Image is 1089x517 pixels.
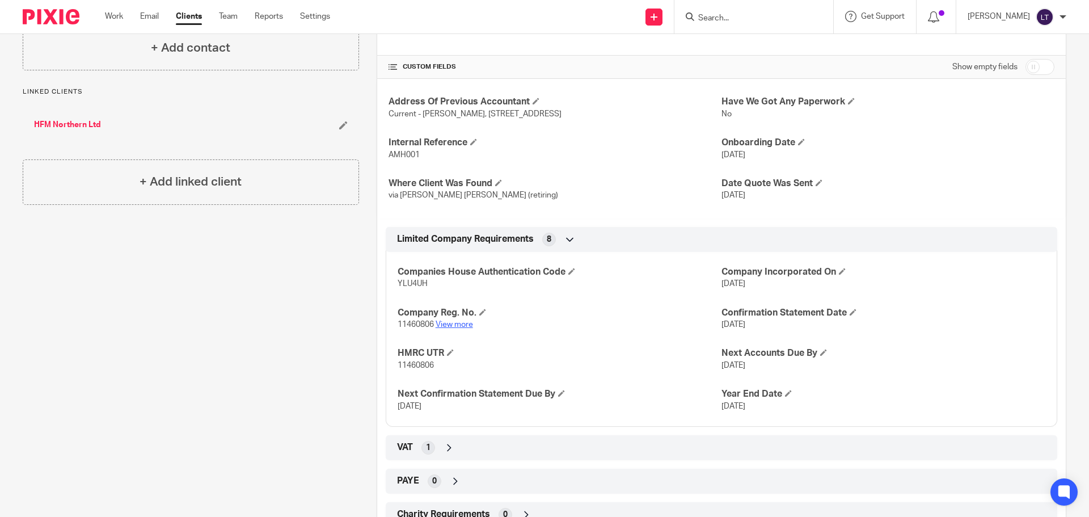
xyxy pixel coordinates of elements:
span: YLU4UH [398,280,428,288]
h4: Next Accounts Due By [721,347,1045,359]
h4: + Add contact [151,39,230,57]
a: Clients [176,11,202,22]
label: Show empty fields [952,61,1018,73]
h4: Company Reg. No. [398,307,721,319]
span: 8 [547,234,551,245]
span: 11460806 [398,362,434,369]
h4: HMRC UTR [398,347,721,359]
span: [DATE] [398,402,421,410]
img: svg%3E [1036,8,1054,26]
span: Get Support [861,12,905,20]
h4: Address Of Previous Accountant [389,96,721,108]
span: PAYE [397,475,419,487]
input: Search [697,14,799,24]
h4: Companies House Authentication Code [398,266,721,278]
h4: + Add linked client [140,173,242,191]
h4: Have We Got Any Paperwork [721,96,1054,108]
a: Reports [255,11,283,22]
h4: Internal Reference [389,137,721,149]
p: Linked clients [23,87,359,96]
h4: Year End Date [721,388,1045,400]
span: VAT [397,442,413,453]
a: View more [436,321,473,329]
h4: Where Client Was Found [389,178,721,190]
span: [DATE] [721,402,745,410]
a: HFM Northern Ltd [34,119,101,131]
span: 1 [426,442,430,453]
a: Work [105,11,123,22]
span: [DATE] [721,191,745,199]
h4: Company Incorporated On [721,266,1045,278]
span: [DATE] [721,151,745,159]
p: [PERSON_NAME] [968,11,1030,22]
span: No [721,110,732,118]
h4: CUSTOM FIELDS [389,62,721,72]
span: via [PERSON_NAME] [PERSON_NAME] (retiring) [389,191,558,199]
span: 0 [432,476,437,487]
h4: Confirmation Statement Date [721,307,1045,319]
span: AMH001 [389,151,420,159]
h4: Date Quote Was Sent [721,178,1054,190]
a: Team [219,11,238,22]
span: 11460806 [398,321,434,329]
span: Limited Company Requirements [397,233,534,245]
span: Current - [PERSON_NAME], [STREET_ADDRESS] [389,110,562,118]
span: [DATE] [721,321,745,329]
h4: Onboarding Date [721,137,1054,149]
a: Settings [300,11,330,22]
span: [DATE] [721,362,745,369]
a: Email [140,11,159,22]
span: [DATE] [721,280,745,288]
h4: Next Confirmation Statement Due By [398,388,721,400]
img: Pixie [23,9,79,24]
